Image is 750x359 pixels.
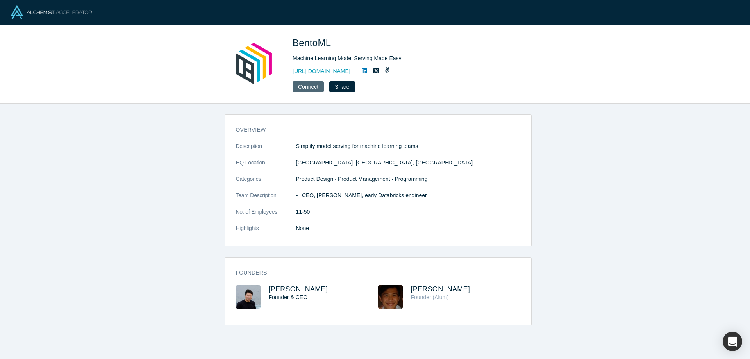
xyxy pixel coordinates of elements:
button: Connect [293,81,324,92]
dt: Categories [236,175,296,191]
p: None [296,224,520,232]
span: Founder & CEO [269,294,308,300]
dt: HQ Location [236,159,296,175]
img: BentoML's Logo [227,36,282,91]
a: [PERSON_NAME] [411,285,470,293]
div: Machine Learning Model Serving Made Easy [293,54,511,63]
h3: Founders [236,269,509,277]
img: Alchemist Logo [11,5,92,19]
h3: overview [236,126,509,134]
dt: Description [236,142,296,159]
a: [URL][DOMAIN_NAME] [293,67,350,75]
p: Simplify model serving for machine learning teams [296,142,520,150]
dd: 11-50 [296,208,520,216]
span: Product Design · Product Management · Programming [296,176,428,182]
dt: Highlights [236,224,296,241]
span: Founder (Alum) [411,294,449,300]
dt: Team Description [236,191,296,208]
span: BentoML [293,38,334,48]
a: [PERSON_NAME] [269,285,328,293]
li: CEO, [PERSON_NAME], early Databricks engineer [302,191,520,200]
button: Share [329,81,355,92]
dd: [GEOGRAPHIC_DATA], [GEOGRAPHIC_DATA], [GEOGRAPHIC_DATA] [296,159,520,167]
img: Bozhao Yu's Profile Image [378,285,403,309]
img: Chaoyu Yang's Profile Image [236,285,261,309]
dt: No. of Employees [236,208,296,224]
